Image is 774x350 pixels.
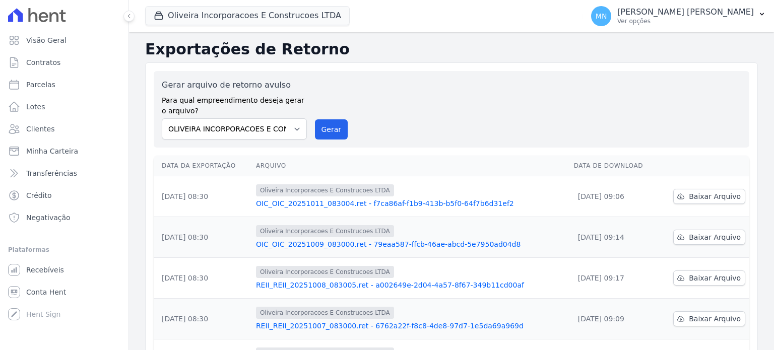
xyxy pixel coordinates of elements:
[252,156,570,176] th: Arquivo
[154,258,252,299] td: [DATE] 08:30
[617,17,754,25] p: Ver opções
[689,191,741,201] span: Baixar Arquivo
[4,75,124,95] a: Parcelas
[26,213,71,223] span: Negativação
[4,260,124,280] a: Recebíveis
[570,176,658,217] td: [DATE] 09:06
[145,6,350,25] button: Oliveira Incorporacoes E Construcoes LTDA
[596,13,607,20] span: MN
[583,2,774,30] button: MN [PERSON_NAME] [PERSON_NAME] Ver opções
[673,270,745,286] a: Baixar Arquivo
[570,156,658,176] th: Data de Download
[26,287,66,297] span: Conta Hent
[256,307,394,319] span: Oliveira Incorporacoes E Construcoes LTDA
[154,156,252,176] th: Data da Exportação
[4,282,124,302] a: Conta Hent
[4,30,124,50] a: Visão Geral
[570,217,658,258] td: [DATE] 09:14
[256,280,566,290] a: REII_REII_20251008_083005.ret - a002649e-2d04-4a57-8f67-349b11cd00af
[570,258,658,299] td: [DATE] 09:17
[617,7,754,17] p: [PERSON_NAME] [PERSON_NAME]
[4,141,124,161] a: Minha Carteira
[570,299,658,339] td: [DATE] 09:09
[256,321,566,331] a: REII_REII_20251007_083000.ret - 6762a22f-f8c8-4de8-97d7-1e5da69a969d
[26,57,60,67] span: Contratos
[26,124,54,134] span: Clientes
[4,163,124,183] a: Transferências
[256,266,394,278] span: Oliveira Incorporacoes E Construcoes LTDA
[162,91,307,116] label: Para qual empreendimento deseja gerar o arquivo?
[145,40,758,58] h2: Exportações de Retorno
[689,232,741,242] span: Baixar Arquivo
[162,79,307,91] label: Gerar arquivo de retorno avulso
[689,273,741,283] span: Baixar Arquivo
[256,225,394,237] span: Oliveira Incorporacoes E Construcoes LTDA
[256,239,566,249] a: OIC_OIC_20251009_083000.ret - 79eaa587-ffcb-46ae-abcd-5e7950ad04d8
[26,146,78,156] span: Minha Carteira
[26,265,64,275] span: Recebíveis
[154,176,252,217] td: [DATE] 08:30
[315,119,348,139] button: Gerar
[8,244,120,256] div: Plataformas
[256,184,394,196] span: Oliveira Incorporacoes E Construcoes LTDA
[4,207,124,228] a: Negativação
[4,97,124,117] a: Lotes
[154,217,252,258] td: [DATE] 08:30
[4,185,124,205] a: Crédito
[26,80,55,90] span: Parcelas
[4,52,124,73] a: Contratos
[256,198,566,208] a: OIC_OIC_20251011_083004.ret - f7ca86af-f1b9-413b-b5f0-64f7b6d31ef2
[26,190,52,200] span: Crédito
[673,189,745,204] a: Baixar Arquivo
[4,119,124,139] a: Clientes
[26,102,45,112] span: Lotes
[26,35,67,45] span: Visão Geral
[154,299,252,339] td: [DATE] 08:30
[26,168,77,178] span: Transferências
[673,311,745,326] a: Baixar Arquivo
[689,314,741,324] span: Baixar Arquivo
[673,230,745,245] a: Baixar Arquivo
